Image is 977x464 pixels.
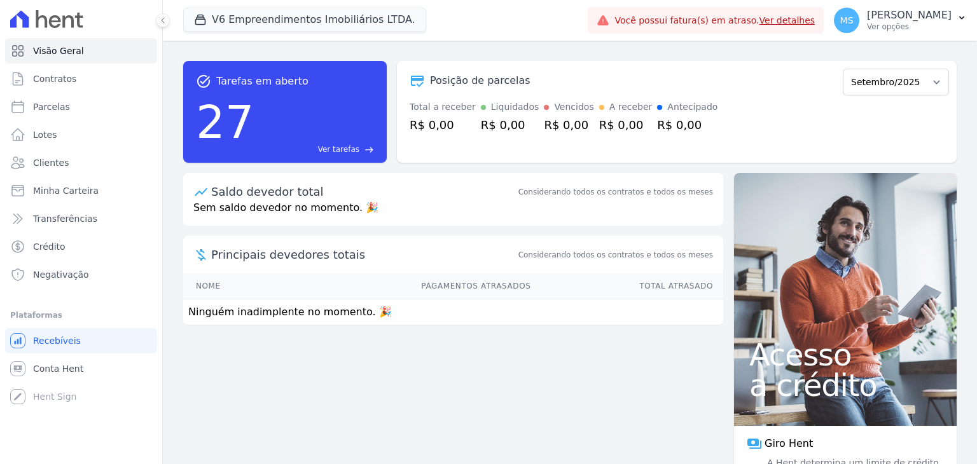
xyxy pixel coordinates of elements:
[5,66,157,92] a: Contratos
[609,100,653,114] div: A receber
[410,116,476,133] div: R$ 0,00
[33,100,70,113] span: Parcelas
[196,89,254,155] div: 27
[5,122,157,147] a: Lotes
[5,262,157,287] a: Negativação
[544,116,593,133] div: R$ 0,00
[759,15,815,25] a: Ver detalhes
[196,74,211,89] span: task_alt
[518,186,713,198] div: Considerando todos os contratos e todos os meses
[33,156,69,169] span: Clientes
[260,144,374,155] a: Ver tarefas east
[518,249,713,261] span: Considerando todos os contratos e todos os meses
[5,356,157,381] a: Conta Hent
[33,212,97,225] span: Transferências
[5,150,157,175] a: Clientes
[33,184,99,197] span: Minha Carteira
[33,268,89,281] span: Negativação
[183,200,723,226] p: Sem saldo devedor no momento. 🎉
[599,116,653,133] div: R$ 0,00
[867,9,952,22] p: [PERSON_NAME]
[765,436,813,451] span: Giro Hent
[749,339,941,370] span: Acesso
[33,44,84,57] span: Visão Geral
[183,299,723,325] td: Ninguém inadimplente no momento. 🎉
[840,16,854,25] span: MS
[5,38,157,64] a: Visão Geral
[867,22,952,32] p: Ver opções
[531,273,723,299] th: Total Atrasado
[5,234,157,259] a: Crédito
[481,116,539,133] div: R$ 0,00
[33,240,66,253] span: Crédito
[430,73,530,88] div: Posição de parcelas
[318,144,359,155] span: Ver tarefas
[211,246,516,263] span: Principais devedores totais
[33,334,81,347] span: Recebíveis
[491,100,539,114] div: Liquidados
[364,145,374,154] span: east
[667,100,717,114] div: Antecipado
[749,370,941,400] span: a crédito
[10,308,152,323] div: Plataformas
[183,8,426,32] button: V6 Empreendimentos Imobiliários LTDA.
[211,183,516,200] div: Saldo devedor total
[614,14,815,27] span: Você possui fatura(s) em atraso.
[5,94,157,119] a: Parcelas
[824,3,977,38] button: MS [PERSON_NAME] Ver opções
[33,362,83,375] span: Conta Hent
[183,273,280,299] th: Nome
[657,116,717,133] div: R$ 0,00
[280,273,532,299] th: Pagamentos Atrasados
[33,128,57,141] span: Lotes
[216,74,308,89] span: Tarefas em aberto
[554,100,593,114] div: Vencidos
[5,178,157,203] a: Minha Carteira
[5,206,157,231] a: Transferências
[410,100,476,114] div: Total a receber
[5,328,157,353] a: Recebíveis
[33,72,76,85] span: Contratos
